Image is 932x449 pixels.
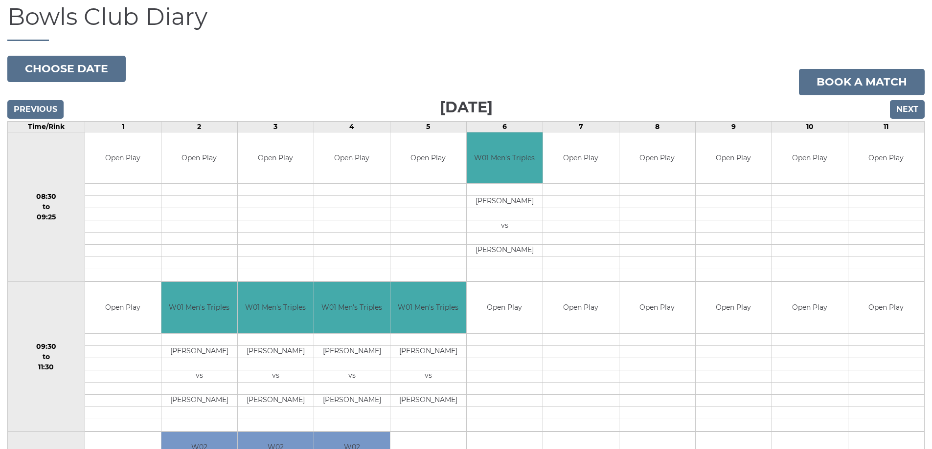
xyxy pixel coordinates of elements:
td: 09:30 to 11:30 [8,282,85,432]
td: Open Play [619,282,695,333]
td: [PERSON_NAME] [390,394,466,406]
td: Time/Rink [8,121,85,132]
td: vs [467,220,543,233]
td: Open Play [772,132,848,184]
td: W01 Men's Triples [161,282,237,333]
td: Open Play [390,132,466,184]
td: Open Play [619,132,695,184]
td: [PERSON_NAME] [314,345,390,358]
td: Open Play [85,282,161,333]
input: Next [890,100,925,119]
td: [PERSON_NAME] [238,394,314,406]
button: Choose date [7,56,126,82]
td: 08:30 to 09:25 [8,132,85,282]
td: [PERSON_NAME] [390,345,466,358]
td: vs [314,370,390,382]
td: 1 [85,121,161,132]
td: W01 Men's Triples [390,282,466,333]
td: 10 [772,121,848,132]
td: [PERSON_NAME] [467,196,543,208]
td: 8 [619,121,695,132]
td: Open Play [848,282,924,333]
td: Open Play [543,282,619,333]
td: 7 [543,121,619,132]
td: Open Play [696,132,772,184]
td: [PERSON_NAME] [161,394,237,406]
td: 6 [466,121,543,132]
td: Open Play [85,132,161,184]
td: [PERSON_NAME] [314,394,390,406]
td: vs [390,370,466,382]
td: 5 [390,121,466,132]
td: 3 [237,121,314,132]
input: Previous [7,100,64,119]
td: 4 [314,121,390,132]
td: vs [238,370,314,382]
td: Open Play [543,132,619,184]
a: Book a match [799,69,925,95]
td: W01 Men's Triples [314,282,390,333]
td: Open Play [467,282,543,333]
td: W01 Men's Triples [467,132,543,184]
td: Open Play [161,132,237,184]
td: 2 [161,121,237,132]
td: 11 [848,121,924,132]
td: W01 Men's Triples [238,282,314,333]
td: 9 [695,121,772,132]
td: Open Play [848,132,924,184]
td: Open Play [772,282,848,333]
td: [PERSON_NAME] [238,345,314,358]
td: Open Play [238,132,314,184]
td: Open Play [696,282,772,333]
td: [PERSON_NAME] [467,245,543,257]
td: Open Play [314,132,390,184]
td: [PERSON_NAME] [161,345,237,358]
td: vs [161,370,237,382]
h1: Bowls Club Diary [7,4,925,41]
